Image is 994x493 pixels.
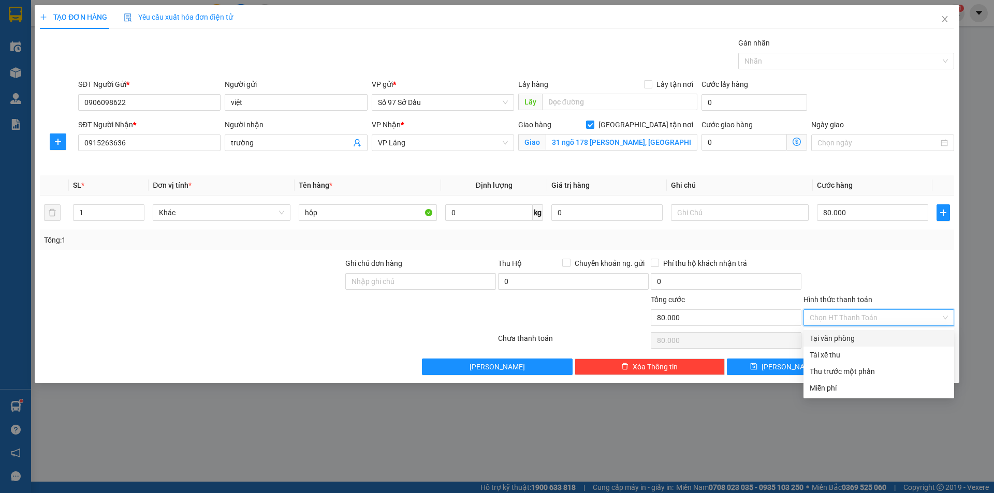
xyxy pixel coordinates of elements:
span: VP Nhận [372,121,401,129]
span: kg [533,204,543,221]
div: Người nhận [225,119,367,130]
span: [PERSON_NAME] [762,361,817,372]
div: VP gửi [372,79,514,90]
span: Giá trị hàng [551,181,590,189]
strong: CHUYỂN PHÁT NHANH VIP ANH HUY [64,8,142,42]
span: Tổng cước [651,295,685,304]
span: Lấy tận nơi [652,79,697,90]
span: dollar-circle [793,138,801,146]
div: Tài xế thu [810,349,948,361]
label: Hình thức thanh toán [803,295,872,304]
span: VP Láng [378,135,508,151]
span: close [941,15,949,23]
input: 0 [551,204,663,221]
span: [GEOGRAPHIC_DATA] tận nơi [594,119,697,130]
input: Dọc đường [542,94,697,110]
div: Tại văn phòng [810,333,948,344]
span: Số 97 Sở Dầu [378,95,508,110]
span: Giao [518,134,546,151]
button: delete [44,204,61,221]
span: Phí thu hộ khách nhận trả [659,258,751,269]
input: Cước lấy hàng [701,94,807,111]
span: Chuyển phát nhanh: [GEOGRAPHIC_DATA] - [GEOGRAPHIC_DATA] [59,44,148,81]
button: plus [937,204,950,221]
span: Đơn vị tính [153,181,192,189]
div: Tổng: 1 [44,234,384,246]
button: [PERSON_NAME] [422,358,573,375]
span: TẠO ĐƠN HÀNG [40,13,107,21]
span: Yêu cầu xuất hóa đơn điện tử [124,13,233,21]
button: plus [50,133,66,150]
input: Giao tận nơi [546,134,697,151]
span: plus [50,138,66,146]
span: Thu Hộ [498,259,522,267]
span: plus [937,208,949,217]
input: Cước giao hàng [701,134,787,151]
button: save[PERSON_NAME] [727,358,839,375]
img: logo [5,41,57,94]
span: Lấy [518,94,542,110]
label: Cước lấy hàng [701,80,748,88]
div: SĐT Người Gửi [78,79,221,90]
span: [PERSON_NAME] [470,361,525,372]
span: Giao hàng [518,121,551,129]
div: Người gửi [225,79,367,90]
th: Ghi chú [667,175,813,196]
button: deleteXóa Thông tin [575,358,725,375]
div: SĐT Người Nhận [78,119,221,130]
img: icon [124,13,132,22]
label: Gán nhãn [738,39,770,47]
button: Close [930,5,959,34]
span: user-add [353,139,361,147]
input: Ngày giao [817,137,938,148]
div: Chưa thanh toán [497,333,650,351]
span: SL [73,181,81,189]
div: Thu trước một phần [810,366,948,377]
label: Ngày giao [811,121,844,129]
span: delete [621,363,628,371]
span: Xóa Thông tin [633,361,678,372]
input: Ghi chú đơn hàng [345,273,496,290]
span: Chuyển khoản ng. gửi [571,258,649,269]
span: Cước hàng [817,181,853,189]
span: Khác [159,205,284,220]
span: save [750,363,757,371]
label: Cước giao hàng [701,121,753,129]
span: Tên hàng [299,181,332,189]
label: Ghi chú đơn hàng [345,259,402,267]
span: plus [40,13,47,21]
input: VD: Bàn, Ghế [299,204,436,221]
span: Định lượng [476,181,513,189]
span: Lấy hàng [518,80,548,88]
input: Ghi Chú [671,204,809,221]
div: Miễn phí [810,382,948,394]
